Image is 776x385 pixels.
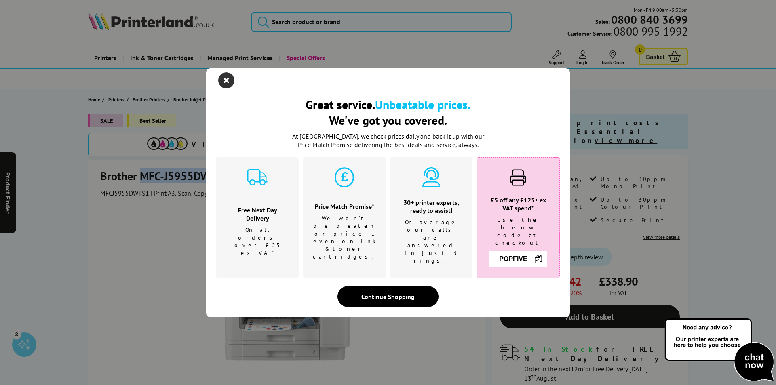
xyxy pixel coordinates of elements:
[220,74,232,86] button: close modal
[487,196,549,212] h3: £5 off any £125+ ex VAT spend*
[400,198,462,215] h3: 30+ printer experts, ready to assist!
[247,167,268,187] img: delivery-cyan.svg
[487,216,549,247] p: Use the below code at checkout
[421,167,441,187] img: expert-cyan.svg
[334,167,354,187] img: price-promise-cyan.svg
[216,97,560,128] h2: Great service. We've got you covered.
[533,254,543,264] img: Copy Icon
[375,97,470,112] b: Unbeatable prices.
[313,215,376,261] p: We won't be beaten on price …even on ink & toner cartridges.
[226,226,289,257] p: On all orders over £125 ex VAT*
[226,206,289,222] h3: Free Next Day Delivery
[287,132,489,149] p: At [GEOGRAPHIC_DATA], we check prices daily and back it up with our Price Match Promise deliverin...
[663,317,776,383] img: Open Live Chat window
[337,286,439,307] div: Continue Shopping
[313,202,376,210] h3: Price Match Promise*
[400,219,462,265] p: On average our calls are answered in just 3 rings!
